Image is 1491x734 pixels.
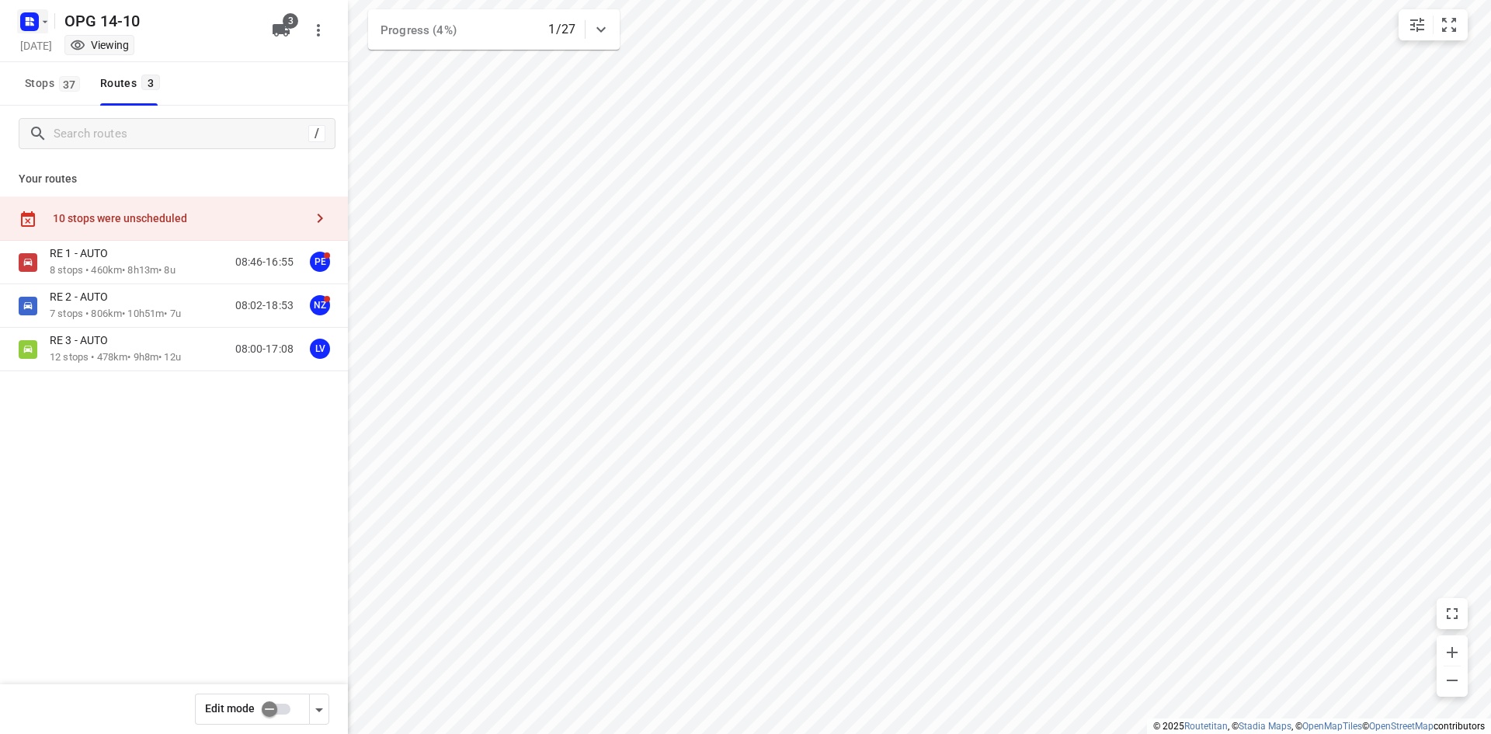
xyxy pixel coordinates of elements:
[310,699,328,718] div: Driver app settings
[53,212,304,224] div: 10 stops were unscheduled
[368,9,620,50] div: Progress (4%)1/27
[19,171,329,187] p: Your routes
[235,341,294,357] p: 08:00-17:08
[1399,9,1468,40] div: small contained button group
[381,23,457,37] span: Progress (4%)
[141,75,160,90] span: 3
[50,263,176,278] p: 8 stops • 460km • 8h13m • 8u
[1153,721,1485,732] li: © 2025 , © , © © contributors
[308,125,325,142] div: /
[235,254,294,270] p: 08:46-16:55
[50,307,181,322] p: 7 stops • 806km • 10h51m • 7u
[70,37,129,53] div: You are currently in view mode. To make any changes, go to edit project.
[1239,721,1291,732] a: Stadia Maps
[1434,9,1465,40] button: Fit zoom
[1302,721,1362,732] a: OpenMapTiles
[50,290,117,304] p: RE 2 - AUTO
[205,702,255,715] span: Edit mode
[1184,721,1228,732] a: Routetitan
[25,74,85,93] span: Stops
[54,122,308,146] input: Search routes
[266,15,297,46] button: 3
[548,20,575,39] p: 1/27
[235,297,294,314] p: 08:02-18:53
[283,13,298,29] span: 3
[59,76,80,92] span: 37
[50,333,117,347] p: RE 3 - AUTO
[1402,9,1433,40] button: Map settings
[100,74,165,93] div: Routes
[50,350,181,365] p: 12 stops • 478km • 9h8m • 12u
[50,246,117,260] p: RE 1 - AUTO
[303,15,334,46] button: More
[1369,721,1434,732] a: OpenStreetMap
